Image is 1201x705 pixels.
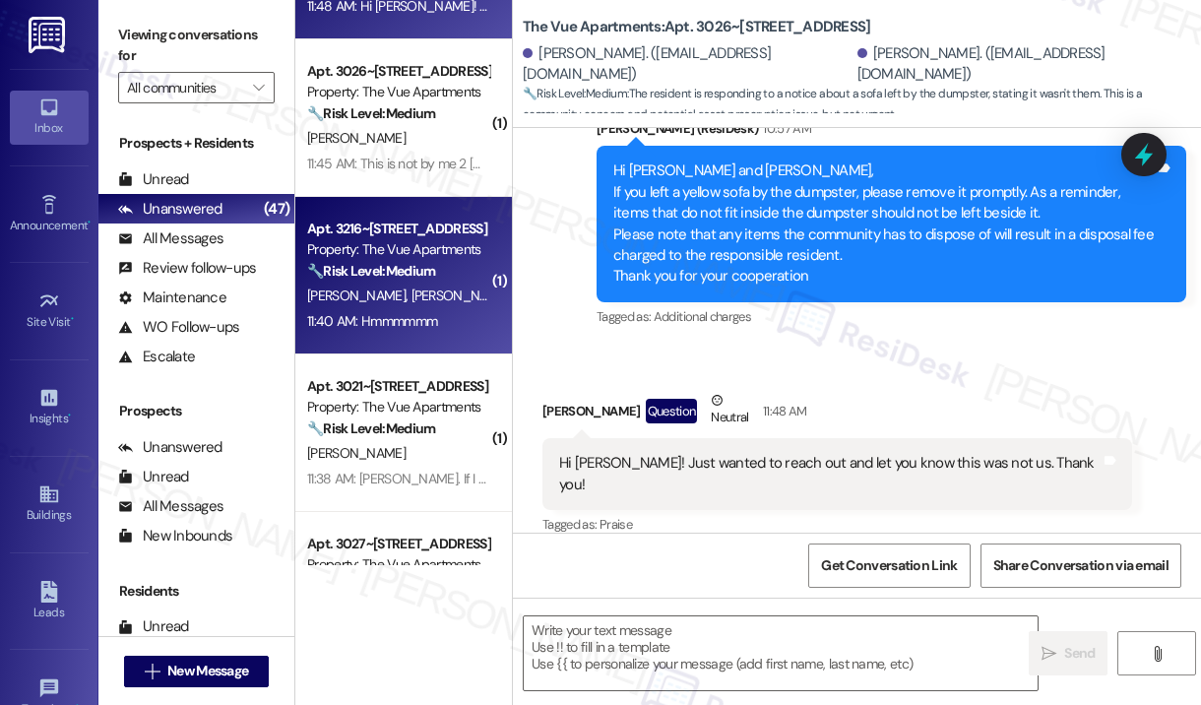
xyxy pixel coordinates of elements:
[118,616,189,637] div: Unread
[124,656,270,687] button: New Message
[307,61,489,82] div: Apt. 3026~[STREET_ADDRESS]
[127,72,243,103] input: All communities
[523,17,870,37] b: The Vue Apartments: Apt. 3026~[STREET_ADDRESS]
[307,419,435,437] strong: 🔧 Risk Level: Medium
[118,437,222,458] div: Unanswered
[808,544,970,588] button: Get Conversation Link
[307,287,411,304] span: [PERSON_NAME]
[118,467,189,487] div: Unread
[758,118,811,139] div: 10:57 AM
[707,390,752,431] div: Neutral
[1064,643,1095,664] span: Send
[118,317,239,338] div: WO Follow-ups
[597,302,1186,331] div: Tagged as:
[253,80,264,96] i: 
[559,453,1101,495] div: Hi [PERSON_NAME]! Just wanted to reach out and let you know this was not us. Thank you!
[1150,646,1165,662] i: 
[1042,646,1056,662] i: 
[98,133,294,154] div: Prospects + Residents
[307,554,489,575] div: Property: The Vue Apartments
[71,312,74,326] span: •
[10,91,89,144] a: Inbox
[118,496,223,517] div: All Messages
[600,516,632,533] span: Praise
[523,43,853,86] div: [PERSON_NAME]. ([EMAIL_ADDRESS][DOMAIN_NAME])
[88,216,91,229] span: •
[307,219,489,239] div: Apt. 3216~[STREET_ADDRESS]
[118,169,189,190] div: Unread
[654,308,751,325] span: Additional charges
[259,194,294,224] div: (47)
[145,664,159,679] i: 
[307,82,489,102] div: Property: The Vue Apartments
[307,129,406,147] span: [PERSON_NAME]
[307,534,489,554] div: Apt. 3027~[STREET_ADDRESS]
[167,661,248,681] span: New Message
[307,376,489,397] div: Apt. 3021~[STREET_ADDRESS]
[613,160,1155,288] div: Hi [PERSON_NAME] and [PERSON_NAME], If you left a yellow sofa by the dumpster, please remove it p...
[307,262,435,280] strong: 🔧 Risk Level: Medium
[98,401,294,421] div: Prospects
[118,228,223,249] div: All Messages
[118,347,195,367] div: Escalate
[118,288,226,308] div: Maintenance
[993,555,1169,576] span: Share Conversation via email
[980,544,1181,588] button: Share Conversation via email
[821,555,957,576] span: Get Conversation Link
[307,239,489,260] div: Property: The Vue Apartments
[523,86,627,101] strong: 🔧 Risk Level: Medium
[10,575,89,628] a: Leads
[307,470,866,487] div: 11:38 AM: [PERSON_NAME]. If I have big stuff, I take it to the dump. Dumpsters are for bags of tr...
[118,526,232,546] div: New Inbounds
[118,258,256,279] div: Review follow-ups
[29,17,69,53] img: ResiDesk Logo
[307,104,435,122] strong: 🔧 Risk Level: Medium
[758,401,807,421] div: 11:48 AM
[307,444,406,462] span: [PERSON_NAME]
[68,409,71,422] span: •
[542,390,1132,438] div: [PERSON_NAME]
[307,155,720,172] div: 11:45 AM: This is not by me 2 [DEMOGRAPHIC_DATA] across from me did
[646,399,698,423] div: Question
[98,581,294,602] div: Residents
[307,312,437,330] div: 11:40 AM: Hmmmmmm
[411,287,510,304] span: [PERSON_NAME]
[118,20,275,72] label: Viewing conversations for
[118,199,222,220] div: Unanswered
[542,510,1132,539] div: Tagged as:
[10,381,89,434] a: Insights •
[10,285,89,338] a: Site Visit •
[10,478,89,531] a: Buildings
[523,84,1201,126] span: : The resident is responding to a notice about a sofa left by the dumpster, stating it wasn't the...
[1029,631,1107,675] button: Send
[307,397,489,417] div: Property: The Vue Apartments
[597,118,1186,146] div: [PERSON_NAME] (ResiDesk)
[857,43,1187,86] div: [PERSON_NAME]. ([EMAIL_ADDRESS][DOMAIN_NAME])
